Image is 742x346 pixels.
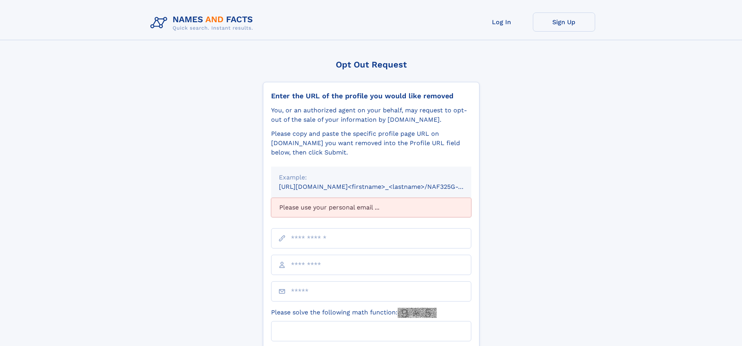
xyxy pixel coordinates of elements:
a: Sign Up [533,12,595,32]
label: Please solve the following math function: [271,308,437,318]
div: Please copy and paste the specific profile page URL on [DOMAIN_NAME] you want removed into the Pr... [271,129,471,157]
small: [URL][DOMAIN_NAME]<firstname>_<lastname>/NAF325G-xxxxxxxx [279,183,486,190]
img: Logo Names and Facts [147,12,259,34]
div: Please use your personal email ... [271,198,471,217]
a: Log In [471,12,533,32]
div: Enter the URL of the profile you would like removed [271,92,471,100]
div: You, or an authorized agent on your behalf, may request to opt-out of the sale of your informatio... [271,106,471,124]
div: Example: [279,173,464,182]
div: Opt Out Request [263,60,479,69]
